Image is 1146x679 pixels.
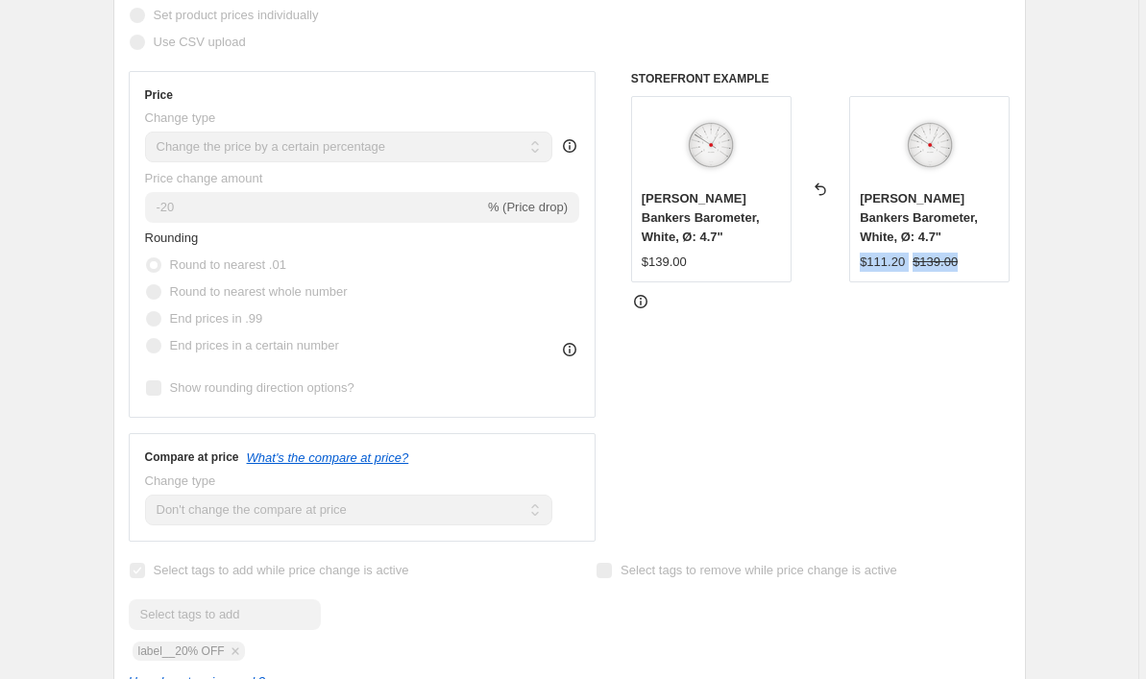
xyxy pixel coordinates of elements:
[247,450,409,465] button: What's the compare at price?
[145,473,216,488] span: Change type
[621,563,897,577] span: Select tags to remove while price change is active
[170,338,339,352] span: End prices in a certain number
[154,8,319,22] span: Set product prices individually
[154,35,246,49] span: Use CSV upload
[145,192,484,223] input: -15
[642,253,687,272] div: $139.00
[170,257,286,272] span: Round to nearest .01
[145,110,216,125] span: Change type
[642,191,760,244] span: [PERSON_NAME] Bankers Barometer, White, Ø: 4.7"
[860,191,978,244] span: [PERSON_NAME] Bankers Barometer, White, Ø: 4.7"
[631,71,1011,86] h6: STOREFRONT EXAMPLE
[891,107,968,183] img: x-min_22_80x.png
[488,200,568,214] span: % (Price drop)
[129,599,321,630] input: Select tags to add
[672,107,749,183] img: x-min_22_80x.png
[145,449,239,465] h3: Compare at price
[170,380,354,395] span: Show rounding direction options?
[154,563,409,577] span: Select tags to add while price change is active
[145,87,173,103] h3: Price
[560,136,579,156] div: help
[913,253,958,272] strike: $139.00
[170,311,263,326] span: End prices in .99
[145,230,199,245] span: Rounding
[170,284,348,299] span: Round to nearest whole number
[145,171,263,185] span: Price change amount
[860,253,905,272] div: $111.20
